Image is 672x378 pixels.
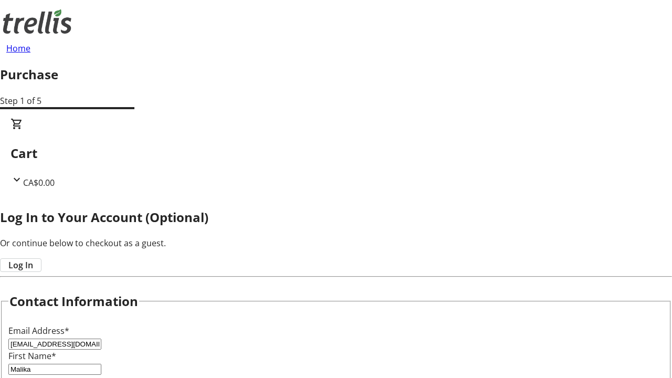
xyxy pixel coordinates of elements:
span: Log In [8,259,33,271]
label: Email Address* [8,325,69,337]
h2: Cart [10,144,661,163]
div: CartCA$0.00 [10,118,661,189]
span: CA$0.00 [23,177,55,188]
h2: Contact Information [9,292,138,311]
label: First Name* [8,350,56,362]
